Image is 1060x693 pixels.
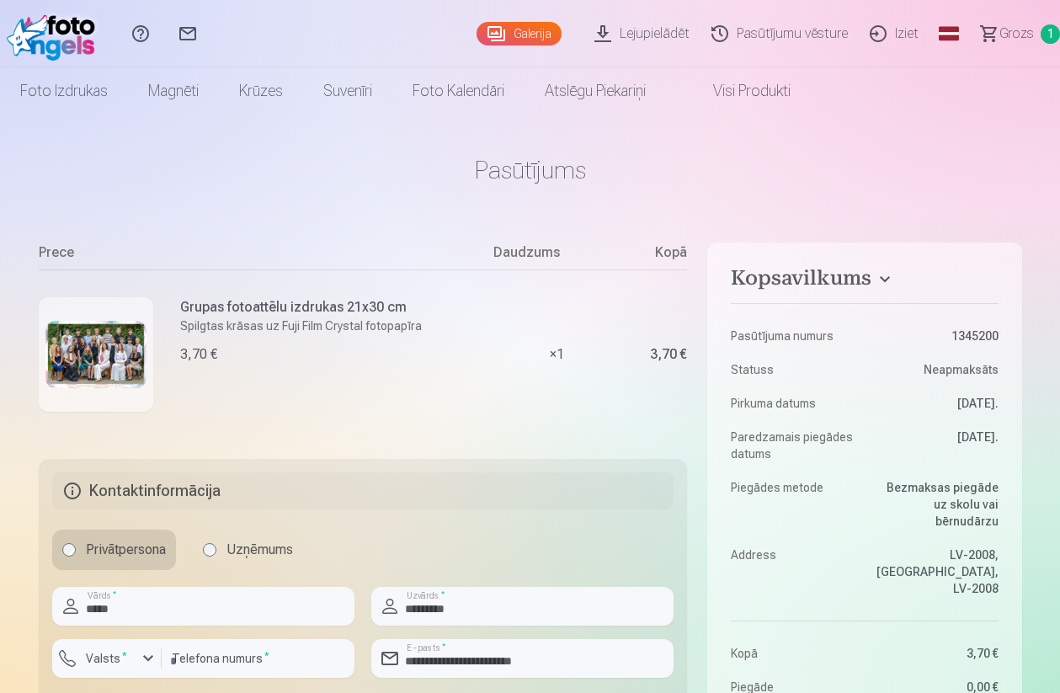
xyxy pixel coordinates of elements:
[7,7,104,61] img: /fa3
[731,546,856,597] dt: Address
[731,479,856,530] dt: Piegādes metode
[873,546,999,597] dd: LV-2008, [GEOGRAPHIC_DATA], LV-2008
[39,243,494,269] div: Prece
[79,650,134,667] label: Valsts
[873,645,999,662] dd: 3,70 €
[731,266,998,296] button: Kopsavilkums
[180,297,422,317] h6: Grupas fotoattēlu izdrukas 21x30 cm
[731,645,856,662] dt: Kopā
[650,349,687,360] div: 3,70 €
[731,328,856,344] dt: Pasūtījuma numurs
[493,243,620,269] div: Daudzums
[731,361,856,378] dt: Statuss
[873,395,999,412] dd: [DATE].
[477,22,562,45] a: Galerija
[39,155,1022,185] h1: Pasūtījums
[193,530,303,570] label: Uzņēmums
[52,530,176,570] label: Privātpersona
[873,479,999,530] dd: Bezmaksas piegāde uz skolu vai bērnudārzu
[873,328,999,344] dd: 1345200
[128,67,219,115] a: Magnēti
[1041,24,1060,44] span: 1
[924,361,999,378] span: Neapmaksāts
[493,269,620,439] div: × 1
[52,472,674,509] h5: Kontaktinformācija
[731,429,856,462] dt: Paredzamais piegādes datums
[303,67,392,115] a: Suvenīri
[620,243,687,269] div: Kopā
[180,317,422,334] p: Spilgtas krāsas uz Fuji Film Crystal fotopapīra
[62,543,76,557] input: Privātpersona
[525,67,666,115] a: Atslēgu piekariņi
[180,344,217,365] div: 3,70 €
[392,67,525,115] a: Foto kalendāri
[873,429,999,462] dd: [DATE].
[203,543,216,557] input: Uzņēmums
[666,67,811,115] a: Visi produkti
[219,67,303,115] a: Krūzes
[999,24,1034,44] span: Grozs
[52,639,162,678] button: Valsts*
[731,395,856,412] dt: Pirkuma datums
